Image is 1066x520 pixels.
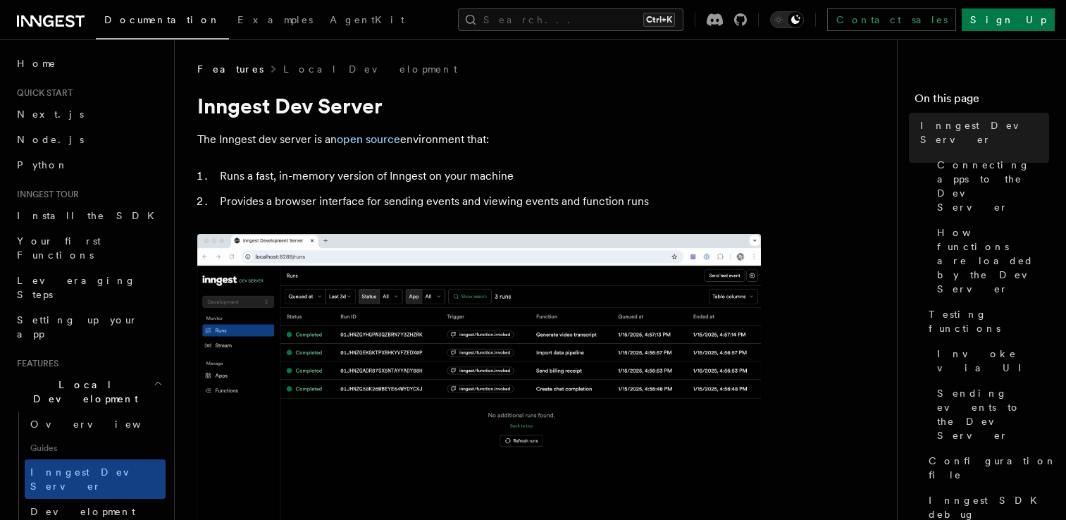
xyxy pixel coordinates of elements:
[337,132,400,146] a: open source
[937,225,1049,296] span: How functions are loaded by the Dev Server
[96,4,229,39] a: Documentation
[197,62,264,76] span: Features
[11,228,166,268] a: Your first Functions
[11,87,73,99] span: Quick start
[30,466,151,492] span: Inngest Dev Server
[17,314,138,340] span: Setting up your app
[11,372,166,411] button: Local Development
[216,166,761,186] li: Runs a fast, in-memory version of Inngest on your machine
[197,93,761,118] h1: Inngest Dev Server
[25,437,166,459] span: Guides
[827,8,956,31] a: Contact sales
[11,101,166,127] a: Next.js
[915,113,1049,152] a: Inngest Dev Server
[962,8,1055,31] a: Sign Up
[923,448,1049,488] a: Configuration file
[929,307,1049,335] span: Testing functions
[17,235,101,261] span: Your first Functions
[11,203,166,228] a: Install the SDK
[330,14,404,25] span: AgentKit
[17,109,84,120] span: Next.js
[11,152,166,178] a: Python
[11,378,154,406] span: Local Development
[197,130,761,149] p: The Inngest dev server is an environment that:
[237,14,313,25] span: Examples
[931,380,1049,448] a: Sending events to the Dev Server
[11,189,79,200] span: Inngest tour
[931,152,1049,220] a: Connecting apps to the Dev Server
[931,341,1049,380] a: Invoke via UI
[104,14,221,25] span: Documentation
[11,127,166,152] a: Node.js
[17,275,136,300] span: Leveraging Steps
[17,159,68,171] span: Python
[11,268,166,307] a: Leveraging Steps
[216,192,761,211] li: Provides a browser interface for sending events and viewing events and function runs
[25,411,166,437] a: Overview
[11,358,58,369] span: Features
[458,8,683,31] button: Search...Ctrl+K
[770,11,804,28] button: Toggle dark mode
[321,4,413,38] a: AgentKit
[643,13,675,27] kbd: Ctrl+K
[11,307,166,347] a: Setting up your app
[931,220,1049,302] a: How functions are loaded by the Dev Server
[915,90,1049,113] h4: On this page
[920,118,1049,147] span: Inngest Dev Server
[17,134,84,145] span: Node.js
[30,419,175,430] span: Overview
[923,302,1049,341] a: Testing functions
[11,51,166,76] a: Home
[937,347,1049,375] span: Invoke via UI
[229,4,321,38] a: Examples
[25,459,166,499] a: Inngest Dev Server
[17,210,163,221] span: Install the SDK
[283,62,457,76] a: Local Development
[17,56,56,70] span: Home
[929,454,1057,482] span: Configuration file
[937,386,1049,442] span: Sending events to the Dev Server
[937,158,1049,214] span: Connecting apps to the Dev Server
